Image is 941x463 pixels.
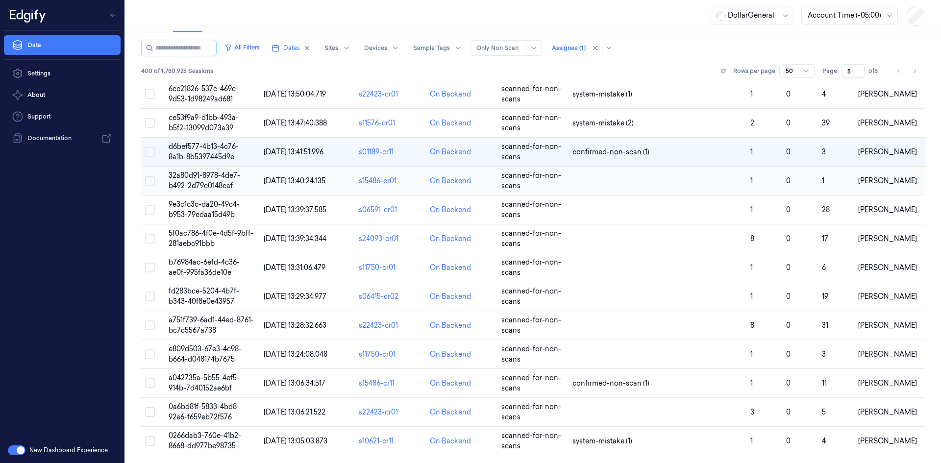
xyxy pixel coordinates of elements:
[145,234,155,244] button: Select row
[822,437,826,445] span: 4
[264,147,323,156] span: [DATE] 13:41:51.996
[430,436,471,446] div: On Backend
[145,436,155,446] button: Select row
[145,176,155,186] button: Select row
[359,263,422,273] div: s11750-cr01
[822,119,830,127] span: 39
[858,379,917,388] span: [PERSON_NAME]
[501,287,561,306] span: scanned-for-non-scans
[169,171,240,190] span: 32a80d91-8978-4de7-b492-2d79c0148caf
[268,40,315,56] button: Dates
[822,263,826,272] span: 6
[501,142,561,161] span: scanned-for-non-scans
[264,234,326,243] span: [DATE] 13:39:34.344
[430,118,471,128] div: On Backend
[359,205,422,215] div: s06591-cr01
[786,234,791,243] span: 0
[359,407,422,417] div: s22423-cr01
[750,176,753,185] span: 1
[786,350,791,359] span: 0
[858,292,917,301] span: [PERSON_NAME]
[145,147,155,157] button: Select row
[430,407,471,417] div: On Backend
[858,408,917,416] span: [PERSON_NAME]
[145,263,155,272] button: Select row
[501,113,561,132] span: scanned-for-non-scans
[750,234,754,243] span: 8
[750,408,754,416] span: 3
[264,408,325,416] span: [DATE] 13:06:21.522
[858,90,917,98] span: [PERSON_NAME]
[264,350,327,359] span: [DATE] 13:24:08.048
[822,408,826,416] span: 5
[786,379,791,388] span: 0
[750,321,754,330] span: 8
[858,437,917,445] span: [PERSON_NAME]
[501,373,561,392] span: scanned-for-non-scans
[430,89,471,99] div: On Backend
[359,292,422,302] div: s06415-cr02
[501,171,561,190] span: scanned-for-non-scans
[430,147,471,157] div: On Backend
[786,437,791,445] span: 0
[822,90,826,98] span: 4
[4,107,121,126] a: Support
[858,321,917,330] span: [PERSON_NAME]
[786,321,791,330] span: 0
[822,379,827,388] span: 11
[858,205,917,214] span: [PERSON_NAME]
[858,147,917,156] span: [PERSON_NAME]
[822,321,828,330] span: 31
[221,40,264,55] button: All Filters
[430,176,471,186] div: On Backend
[145,292,155,301] button: Select row
[169,287,239,306] span: fd283bce-5204-4b7f-b343-40f8e0e43957
[572,436,632,446] span: system-mistake (1)
[858,176,917,185] span: [PERSON_NAME]
[822,67,837,75] span: Page
[430,378,471,389] div: On Backend
[430,292,471,302] div: On Backend
[430,349,471,360] div: On Backend
[750,292,753,301] span: 1
[572,89,632,99] span: system-mistake (1)
[786,292,791,301] span: 0
[169,113,239,132] span: ce53f9a9-d1bb-493a-b5f2-13099d073a39
[145,118,155,128] button: Select row
[750,379,753,388] span: 1
[145,320,155,330] button: Select row
[145,378,155,388] button: Select row
[4,35,121,55] a: Data
[169,316,254,335] span: a751f739-6ad1-44ed-8761-bc7c5567a738
[822,350,826,359] span: 3
[858,263,917,272] span: [PERSON_NAME]
[4,64,121,83] a: Settings
[359,118,422,128] div: s11576-cr01
[786,408,791,416] span: 0
[750,119,754,127] span: 2
[892,64,921,78] nav: pagination
[359,234,422,244] div: s24093-cr01
[868,67,884,75] span: of 8
[359,89,422,99] div: s22423-cr01
[822,292,828,301] span: 19
[264,292,326,301] span: [DATE] 13:29:34.977
[786,205,791,214] span: 0
[264,379,325,388] span: [DATE] 13:06:34.517
[264,119,327,127] span: [DATE] 13:47:40.388
[169,431,241,450] span: 0266dab3-760e-41b2-8668-dd977be98735
[430,234,471,244] div: On Backend
[750,437,753,445] span: 1
[169,84,239,103] span: 6cc21826-537c-469c-9d53-1d98249ad681
[169,373,240,392] span: a042735a-5b55-4ef5-914b-7d40152ae6bf
[501,344,561,364] span: scanned-for-non-scans
[359,176,422,186] div: s15486-cr01
[858,234,917,243] span: [PERSON_NAME]
[359,378,422,389] div: s15486-cr11
[786,176,791,185] span: 0
[786,119,791,127] span: 0
[169,200,240,219] span: 9e3c1c3c-da20-49c4-b953-79edaa15d49b
[264,263,325,272] span: [DATE] 13:31:06.479
[501,84,561,103] span: scanned-for-non-scans
[501,200,561,219] span: scanned-for-non-scans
